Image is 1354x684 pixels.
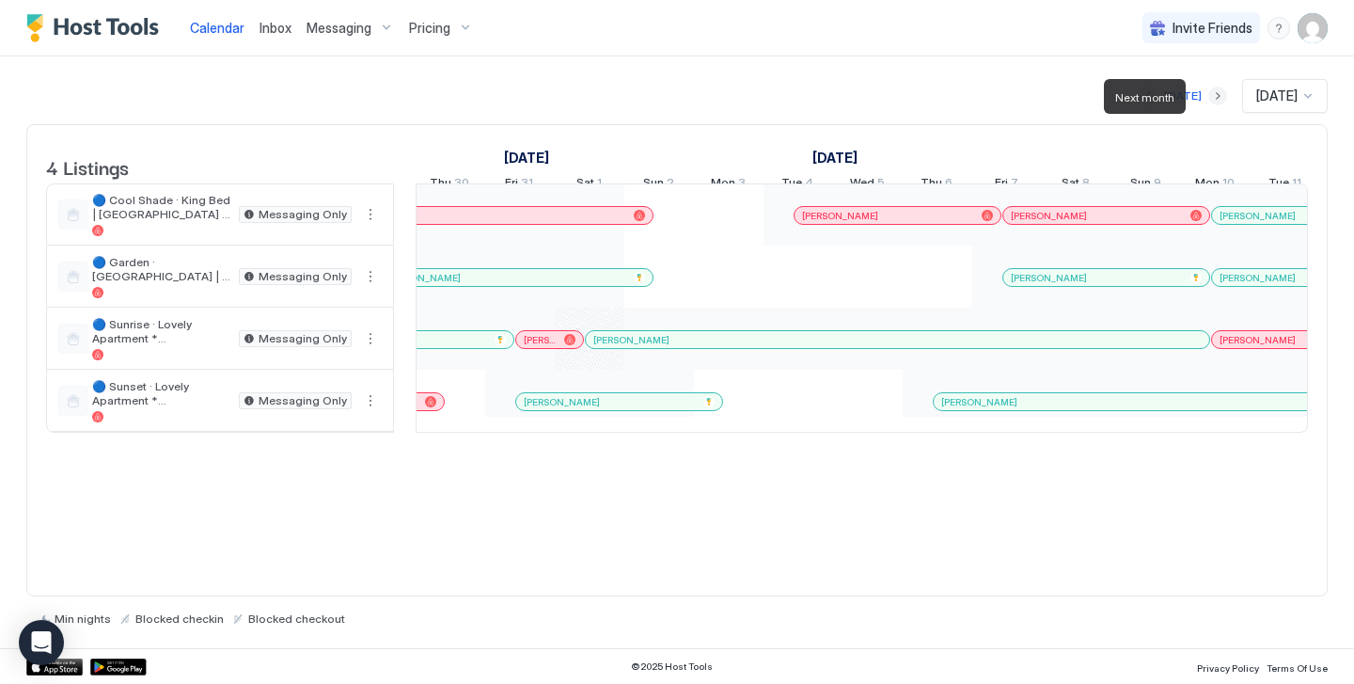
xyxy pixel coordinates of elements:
a: November 6, 2025 [916,171,957,199]
a: November 11, 2025 [1264,171,1306,199]
div: menu [359,203,382,226]
span: Fri [995,175,1008,195]
span: 30 [454,175,469,195]
span: Min nights [55,612,111,626]
a: October 30, 2025 [425,171,474,199]
span: 8 [1082,175,1090,195]
div: menu [359,265,382,288]
span: 6 [945,175,953,195]
a: Privacy Policy [1197,657,1259,676]
span: Invite Friends [1173,20,1252,37]
a: October 15, 2025 [499,144,554,171]
span: Sat [576,175,594,195]
div: menu [359,390,382,412]
button: More options [359,265,382,288]
span: 10 [1222,175,1235,195]
span: 🔵 Garden · [GEOGRAPHIC_DATA] | [GEOGRAPHIC_DATA] *Best Downtown Locations (4) [92,255,231,283]
span: 4 Listings [46,152,129,181]
span: [PERSON_NAME] [593,334,669,346]
a: November 1, 2025 [808,144,862,171]
span: 11 [1292,175,1301,195]
div: Open Intercom Messenger [19,620,64,665]
span: Blocked checkin [135,612,224,626]
a: November 8, 2025 [1057,171,1094,199]
a: November 2, 2025 [638,171,679,199]
a: November 9, 2025 [1126,171,1166,199]
span: [PERSON_NAME] [1011,272,1087,284]
button: More options [359,327,382,350]
span: Tue [781,175,802,195]
span: 🔵 Sunset · Lovely Apartment *[GEOGRAPHIC_DATA] Best Locations *Sunset [92,379,231,407]
span: Calendar [190,20,244,36]
a: November 1, 2025 [572,171,606,199]
span: [PERSON_NAME] [385,272,461,284]
button: More options [359,390,382,412]
span: 🔵 Sunrise · Lovely Apartment *[GEOGRAPHIC_DATA] Best Locations *Sunrise [92,317,231,345]
a: App Store [26,659,83,676]
span: 🔵 Cool Shade · King Bed | [GEOGRAPHIC_DATA] *Best Downtown Locations *Cool [92,193,231,221]
div: menu [359,327,382,350]
a: Google Play Store [90,659,147,676]
button: More options [359,203,382,226]
span: 1 [597,175,602,195]
div: User profile [1298,13,1328,43]
span: Thu [921,175,942,195]
span: © 2025 Host Tools [631,660,713,673]
a: Inbox [260,18,291,38]
span: Blocked checkout [248,612,345,626]
span: [PERSON_NAME] [524,334,557,346]
a: Calendar [190,18,244,38]
a: November 7, 2025 [990,171,1023,199]
span: Sat [1062,175,1079,195]
span: Wed [850,175,874,195]
span: [PERSON_NAME] [1220,210,1296,222]
span: Sun [1130,175,1151,195]
span: 5 [877,175,885,195]
span: Terms Of Use [1267,662,1328,674]
span: Mon [1195,175,1220,195]
span: [PERSON_NAME] [1220,272,1296,284]
span: Fri [505,175,518,195]
div: menu [1267,17,1290,40]
span: 31 [521,175,533,195]
span: Thu [430,175,451,195]
a: November 5, 2025 [845,171,890,199]
a: November 3, 2025 [706,171,750,199]
span: 9 [1154,175,1161,195]
span: 2 [667,175,674,195]
span: [DATE] [1256,87,1298,104]
span: Pricing [409,20,450,37]
span: Messaging [307,20,371,37]
a: November 4, 2025 [777,171,818,199]
span: [PERSON_NAME] [1011,210,1087,222]
a: November 10, 2025 [1190,171,1239,199]
span: Privacy Policy [1197,662,1259,674]
span: 3 [738,175,746,195]
span: 7 [1011,175,1018,195]
button: Next month [1208,87,1227,105]
span: [PERSON_NAME] [524,396,600,408]
a: Host Tools Logo [26,14,167,42]
span: [PERSON_NAME] [802,210,878,222]
span: Sun [643,175,664,195]
a: Terms Of Use [1267,657,1328,676]
span: 4 [805,175,813,195]
span: Mon [711,175,735,195]
span: Inbox [260,20,291,36]
span: Next month [1115,90,1174,104]
span: [PERSON_NAME] [1220,334,1296,346]
span: Tue [1268,175,1289,195]
span: [PERSON_NAME] [941,396,1017,408]
a: October 31, 2025 [500,171,538,199]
